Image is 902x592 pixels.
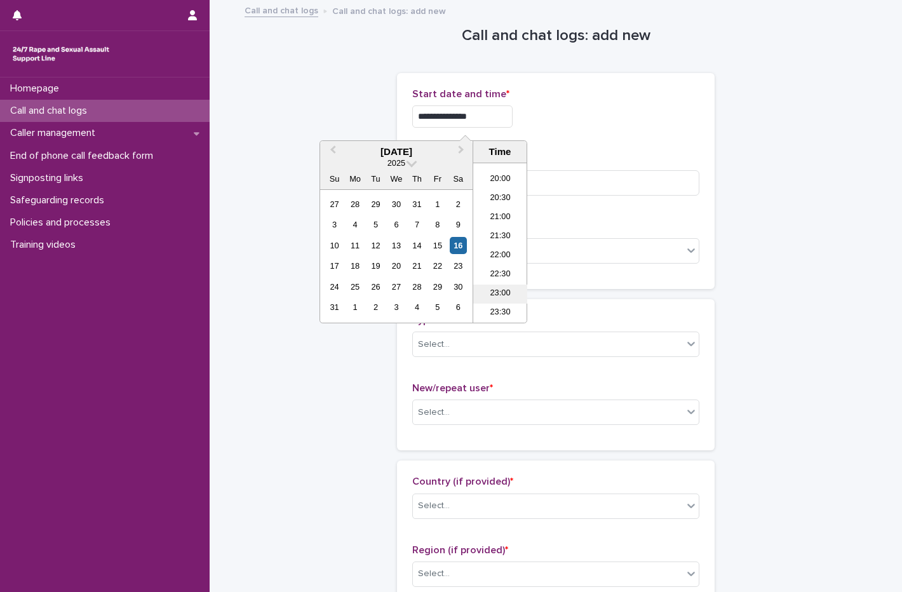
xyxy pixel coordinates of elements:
[5,194,114,206] p: Safeguarding records
[408,257,426,274] div: Choose Thursday, August 21st, 2025
[5,83,69,95] p: Homepage
[450,278,467,295] div: Choose Saturday, August 30th, 2025
[429,299,446,316] div: Choose Friday, September 5th, 2025
[346,299,363,316] div: Choose Monday, September 1st, 2025
[473,227,527,246] li: 21:30
[326,237,343,254] div: Choose Sunday, August 10th, 2025
[5,150,163,162] p: End of phone call feedback form
[332,3,446,17] p: Call and chat logs: add new
[367,237,384,254] div: Choose Tuesday, August 12th, 2025
[367,170,384,187] div: Tu
[473,189,527,208] li: 20:30
[10,41,112,67] img: rhQMoQhaT3yELyF149Cw
[418,406,450,419] div: Select...
[387,196,405,213] div: Choose Wednesday, July 30th, 2025
[408,196,426,213] div: Choose Thursday, July 31st, 2025
[418,567,450,581] div: Select...
[412,89,509,99] span: Start date and time
[5,127,105,139] p: Caller management
[429,196,446,213] div: Choose Friday, August 1st, 2025
[408,170,426,187] div: Th
[326,299,343,316] div: Choose Sunday, August 31st, 2025
[326,216,343,233] div: Choose Sunday, August 3rd, 2025
[429,278,446,295] div: Choose Friday, August 29th, 2025
[5,172,93,184] p: Signposting links
[429,237,446,254] div: Choose Friday, August 15th, 2025
[5,239,86,251] p: Training videos
[5,217,121,229] p: Policies and processes
[387,237,405,254] div: Choose Wednesday, August 13th, 2025
[452,142,473,163] button: Next Month
[346,237,363,254] div: Choose Monday, August 11th, 2025
[418,499,450,513] div: Select...
[429,216,446,233] div: Choose Friday, August 8th, 2025
[387,158,405,168] span: 2025
[429,257,446,274] div: Choose Friday, August 22nd, 2025
[367,196,384,213] div: Choose Tuesday, July 29th, 2025
[473,170,527,189] li: 20:00
[367,299,384,316] div: Choose Tuesday, September 2nd, 2025
[473,266,527,285] li: 22:30
[245,3,318,17] a: Call and chat logs
[346,196,363,213] div: Choose Monday, July 28th, 2025
[473,304,527,323] li: 23:30
[450,196,467,213] div: Choose Saturday, August 2nd, 2025
[429,170,446,187] div: Fr
[326,170,343,187] div: Su
[408,216,426,233] div: Choose Thursday, August 7th, 2025
[387,216,405,233] div: Choose Wednesday, August 6th, 2025
[326,196,343,213] div: Choose Sunday, July 27th, 2025
[412,545,508,555] span: Region (if provided)
[476,146,523,158] div: Time
[473,208,527,227] li: 21:00
[412,476,513,487] span: Country (if provided)
[408,278,426,295] div: Choose Thursday, August 28th, 2025
[324,194,468,318] div: month 2025-08
[450,216,467,233] div: Choose Saturday, August 9th, 2025
[418,338,450,351] div: Select...
[367,216,384,233] div: Choose Tuesday, August 5th, 2025
[346,257,363,274] div: Choose Monday, August 18th, 2025
[387,257,405,274] div: Choose Wednesday, August 20th, 2025
[5,105,97,117] p: Call and chat logs
[321,142,342,163] button: Previous Month
[326,257,343,274] div: Choose Sunday, August 17th, 2025
[473,285,527,304] li: 23:00
[408,237,426,254] div: Choose Thursday, August 14th, 2025
[326,278,343,295] div: Choose Sunday, August 24th, 2025
[412,383,493,393] span: New/repeat user
[367,257,384,274] div: Choose Tuesday, August 19th, 2025
[367,278,384,295] div: Choose Tuesday, August 26th, 2025
[387,299,405,316] div: Choose Wednesday, September 3rd, 2025
[346,216,363,233] div: Choose Monday, August 4th, 2025
[450,257,467,274] div: Choose Saturday, August 23rd, 2025
[346,278,363,295] div: Choose Monday, August 25th, 2025
[408,299,426,316] div: Choose Thursday, September 4th, 2025
[320,146,473,158] div: [DATE]
[473,246,527,266] li: 22:00
[450,237,467,254] div: Choose Saturday, August 16th, 2025
[387,278,405,295] div: Choose Wednesday, August 27th, 2025
[397,27,715,45] h1: Call and chat logs: add new
[346,170,363,187] div: Mo
[450,170,467,187] div: Sa
[387,170,405,187] div: We
[450,299,467,316] div: Choose Saturday, September 6th, 2025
